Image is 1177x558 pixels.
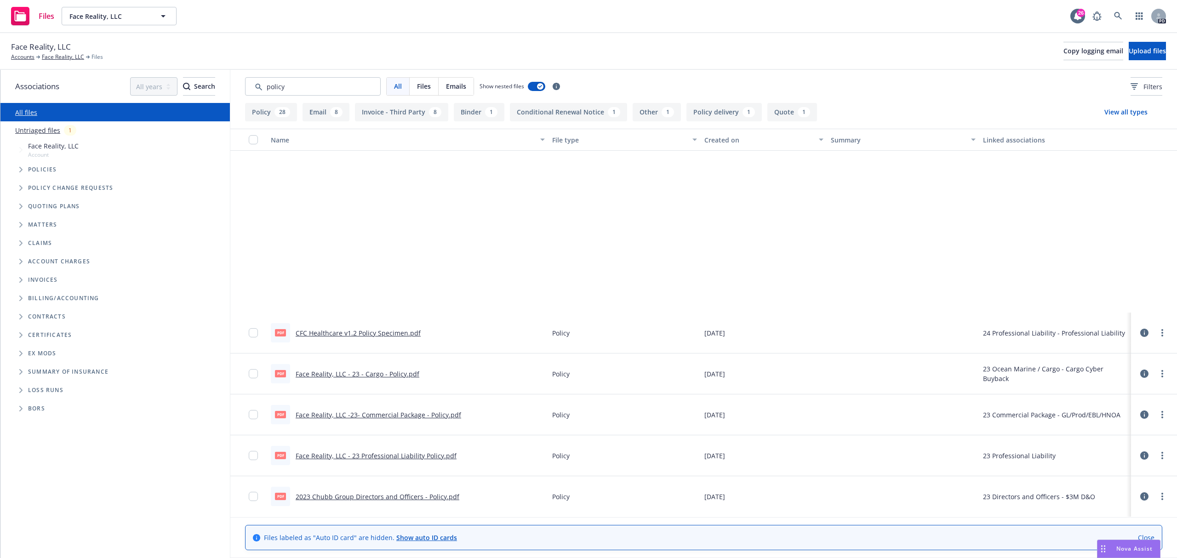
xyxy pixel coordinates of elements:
[983,451,1056,461] div: 23 Professional Liability
[983,364,1127,383] div: 23 Ocean Marine / Cargo - Cargo Cyber Buyback
[1157,327,1168,338] a: more
[446,81,466,91] span: Emails
[704,492,725,501] span: [DATE]
[42,53,84,61] a: Face Reality, LLC
[704,328,725,338] span: [DATE]
[7,3,58,29] a: Files
[1116,545,1153,552] span: Nova Assist
[28,222,57,228] span: Matters
[15,80,59,92] span: Associations
[296,410,461,419] a: Face Reality, LLC -23- Commercial Package - Policy.pdf
[249,328,258,337] input: Toggle Row Selected
[704,410,725,420] span: [DATE]
[701,129,827,151] button: Created on
[39,12,54,20] span: Files
[1143,82,1162,91] span: Filters
[275,329,286,336] span: pdf
[28,204,80,209] span: Quoting plans
[831,135,965,145] div: Summary
[686,103,762,121] button: Policy delivery
[704,451,725,461] span: [DATE]
[983,410,1120,420] div: 23 Commercial Package - GL/Prod/EBL/HNOA
[11,41,71,53] span: Face Reality, LLC
[275,452,286,459] span: pdf
[183,83,190,90] svg: Search
[1131,82,1162,91] span: Filters
[1063,46,1123,55] span: Copy logging email
[1063,42,1123,60] button: Copy logging email
[0,139,230,289] div: Tree Example
[296,492,459,501] a: 2023 Chubb Group Directors and Officers - Policy.pdf
[1077,9,1085,17] div: 26
[245,77,381,96] input: Search by keyword...
[1157,409,1168,420] a: more
[704,369,725,379] span: [DATE]
[1090,103,1162,121] button: View all types
[552,135,686,145] div: File type
[662,107,674,117] div: 1
[983,328,1125,338] div: 24 Professional Liability - Professional Liability
[396,533,457,542] a: Show auto ID cards
[28,387,63,393] span: Loss Runs
[296,451,457,460] a: Face Reality, LLC - 23 Professional Liability Policy.pdf
[28,351,56,356] span: Ex Mods
[983,492,1095,501] div: 23 Directors and Officers - $3M D&O
[28,240,52,246] span: Claims
[28,277,58,283] span: Invoices
[1088,7,1106,25] a: Report a Bug
[743,107,755,117] div: 1
[1097,540,1160,558] button: Nova Assist
[552,410,570,420] span: Policy
[62,7,177,25] button: Face Reality, LLC
[275,370,286,377] span: pdf
[267,129,549,151] button: Name
[28,151,79,159] span: Account
[1157,491,1168,502] a: more
[1138,533,1154,542] a: Close
[979,129,1131,151] button: Linked associations
[249,410,258,419] input: Toggle Row Selected
[549,129,700,151] button: File type
[249,451,258,460] input: Toggle Row Selected
[798,107,810,117] div: 1
[552,492,570,501] span: Policy
[1129,46,1166,55] span: Upload files
[1130,7,1148,25] a: Switch app
[303,103,349,121] button: Email
[608,107,620,117] div: 1
[1131,77,1162,96] button: Filters
[1109,7,1127,25] a: Search
[1097,540,1109,558] div: Drag to move
[28,259,90,264] span: Account charges
[28,141,79,151] span: Face Reality, LLC
[510,103,627,121] button: Conditional Renewal Notice
[485,107,497,117] div: 1
[704,135,813,145] div: Created on
[28,332,72,338] span: Certificates
[296,329,421,337] a: CFC Healthcare v1.2 Policy Specimen.pdf
[11,53,34,61] a: Accounts
[1157,450,1168,461] a: more
[249,369,258,378] input: Toggle Row Selected
[264,533,457,542] span: Files labeled as "Auto ID card" are hidden.
[249,135,258,144] input: Select all
[355,103,448,121] button: Invoice - Third Party
[417,81,431,91] span: Files
[245,103,297,121] button: Policy
[274,107,290,117] div: 28
[454,103,504,121] button: Binder
[633,103,681,121] button: Other
[249,492,258,501] input: Toggle Row Selected
[69,11,149,21] span: Face Reality, LLC
[28,167,57,172] span: Policies
[183,77,215,96] button: SearchSearch
[28,369,109,375] span: Summary of insurance
[28,406,45,411] span: BORs
[552,451,570,461] span: Policy
[983,135,1127,145] div: Linked associations
[394,81,402,91] span: All
[429,107,441,117] div: 8
[271,135,535,145] div: Name
[552,328,570,338] span: Policy
[480,82,524,90] span: Show nested files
